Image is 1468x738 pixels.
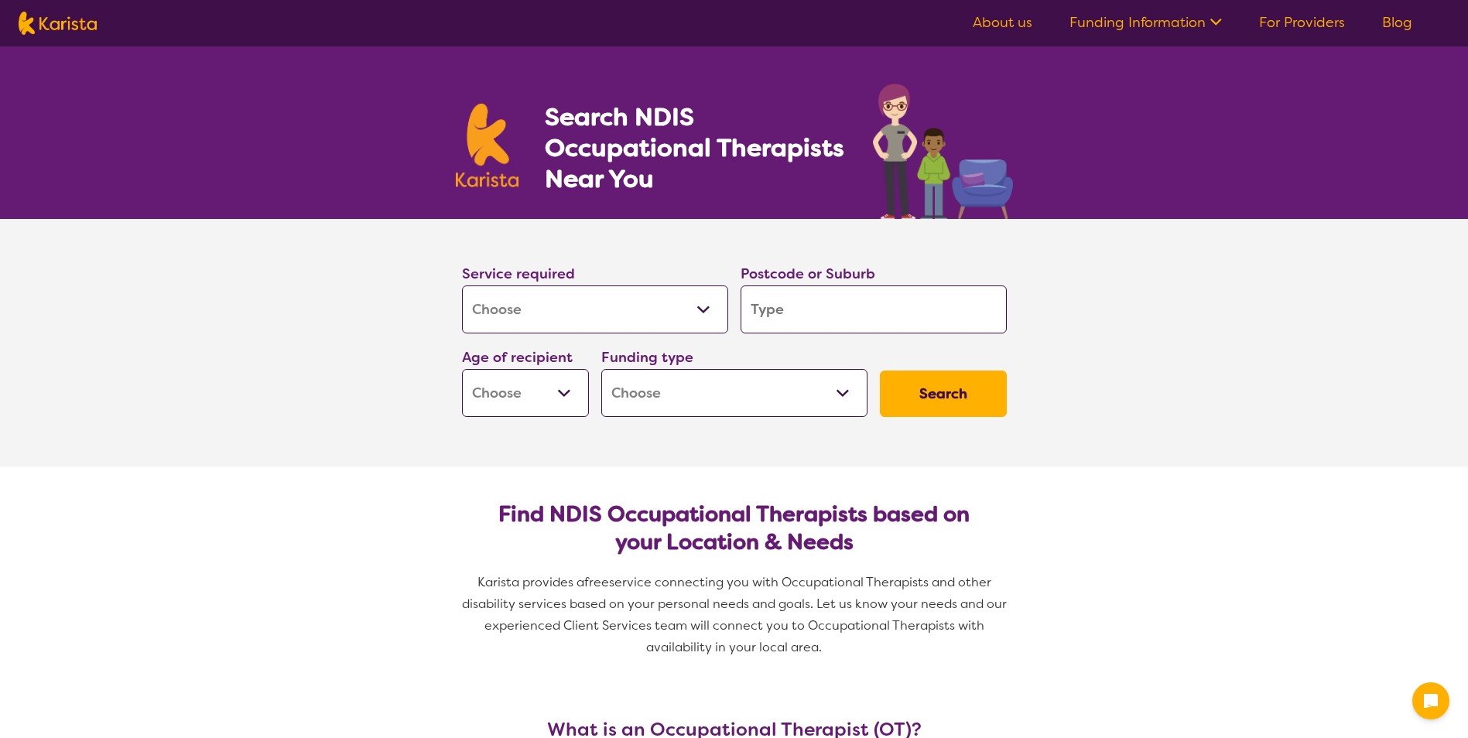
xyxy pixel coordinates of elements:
button: Search [880,371,1007,417]
label: Funding type [601,348,693,367]
span: service connecting you with Occupational Therapists and other disability services based on your p... [462,574,1010,655]
label: Postcode or Suburb [741,265,875,283]
input: Type [741,285,1007,333]
h1: Search NDIS Occupational Therapists Near You [545,101,846,194]
span: free [584,574,609,590]
a: For Providers [1259,13,1345,32]
span: Karista provides a [477,574,584,590]
img: Karista logo [19,12,97,35]
a: About us [973,13,1032,32]
a: Funding Information [1069,13,1222,32]
a: Blog [1382,13,1412,32]
img: Karista logo [456,104,519,187]
label: Service required [462,265,575,283]
img: occupational-therapy [873,84,1013,219]
h2: Find NDIS Occupational Therapists based on your Location & Needs [474,501,994,556]
label: Age of recipient [462,348,573,367]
